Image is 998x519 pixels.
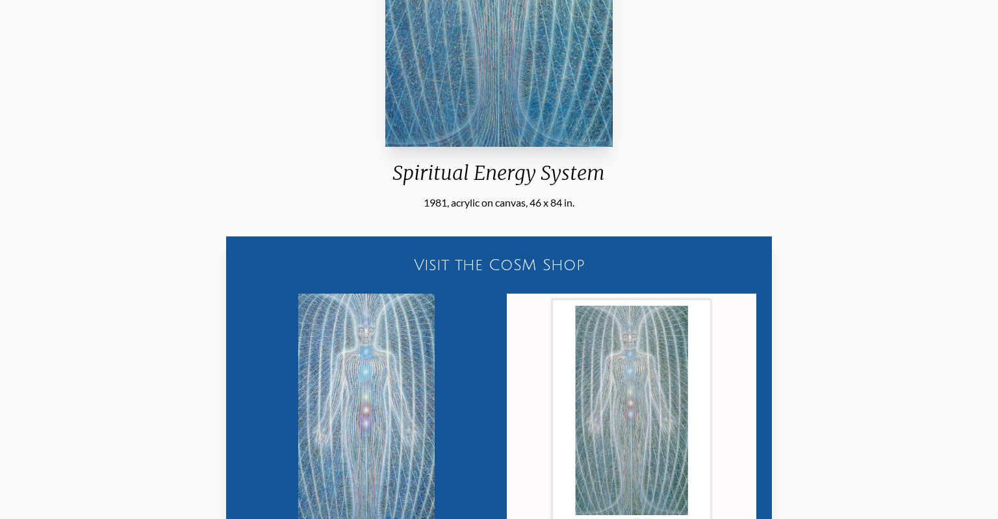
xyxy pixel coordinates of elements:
div: Spiritual Energy System [380,161,618,195]
a: Visit the CoSM Shop [234,244,764,286]
div: 1981, acrylic on canvas, 46 x 84 in. [380,195,618,210]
